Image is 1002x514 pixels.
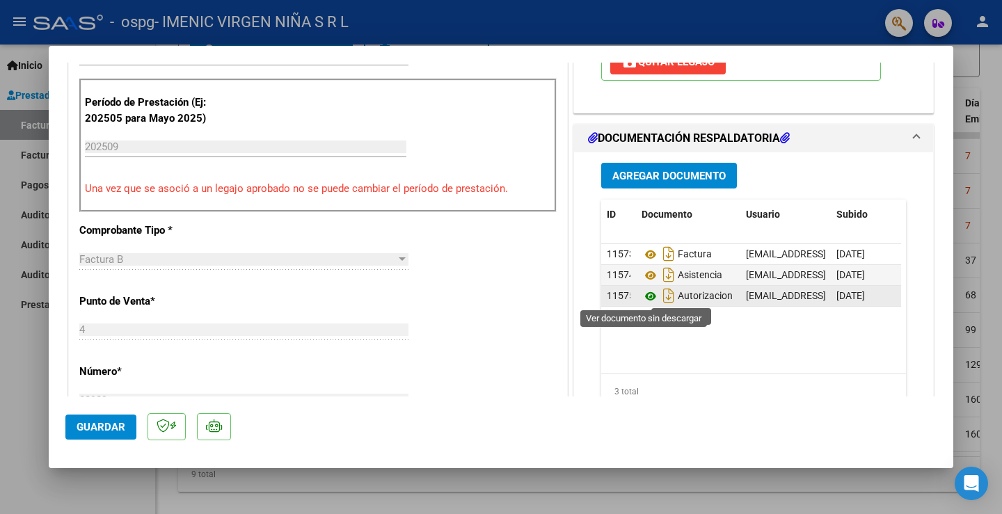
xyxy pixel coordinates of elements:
span: Asistencia [642,270,722,281]
i: Descargar documento [660,284,678,307]
span: Quitar Legajo [621,56,715,68]
span: 11575 [607,290,635,301]
div: 3 total [601,374,906,409]
span: [DATE] [836,248,865,259]
p: Punto de Venta [79,294,223,310]
div: Open Intercom Messenger [955,467,988,500]
datatable-header-cell: Documento [636,200,740,230]
span: Usuario [746,209,780,220]
datatable-header-cell: Acción [900,200,970,230]
span: 11574 [607,269,635,280]
p: Una vez que se asoció a un legajo aprobado no se puede cambiar el período de prestación. [85,181,551,197]
span: Agregar Documento [612,170,726,182]
button: Guardar [65,415,136,440]
span: Factura [642,249,712,260]
div: DOCUMENTACIÓN RESPALDATORIA [574,152,933,441]
span: Factura B [79,253,123,266]
datatable-header-cell: Subido [831,200,900,230]
h1: DOCUMENTACIÓN RESPALDATORIA [588,130,790,147]
i: Descargar documento [660,264,678,286]
p: Número [79,364,223,380]
span: Guardar [77,421,125,433]
span: [DATE] [836,290,865,301]
span: ID [607,209,616,220]
span: 11573 [607,248,635,259]
span: Autorizacion [642,291,733,302]
button: Agregar Documento [601,163,737,188]
datatable-header-cell: ID [601,200,636,230]
mat-expansion-panel-header: DOCUMENTACIÓN RESPALDATORIA [574,125,933,152]
p: Comprobante Tipo * [79,223,223,239]
span: Documento [642,209,692,220]
span: Subido [836,209,868,220]
span: [DATE] [836,269,865,280]
p: Período de Prestación (Ej: 202505 para Mayo 2025) [85,95,225,126]
i: Descargar documento [660,243,678,265]
datatable-header-cell: Usuario [740,200,831,230]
